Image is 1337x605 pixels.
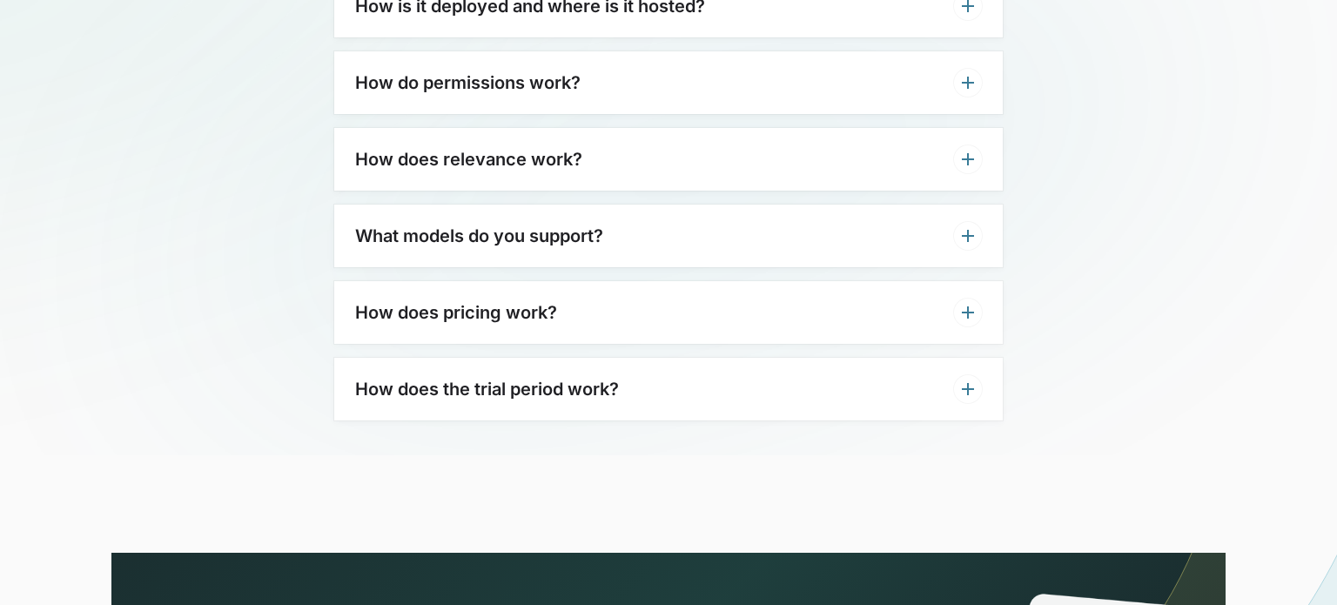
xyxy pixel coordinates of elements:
[355,72,581,93] h3: How do permissions work?
[1250,521,1337,605] iframe: Chat Widget
[355,225,603,246] h3: What models do you support?
[355,379,619,400] h3: How does the trial period work?
[355,302,557,323] h3: How does pricing work?
[355,149,582,170] h3: How does relevance work?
